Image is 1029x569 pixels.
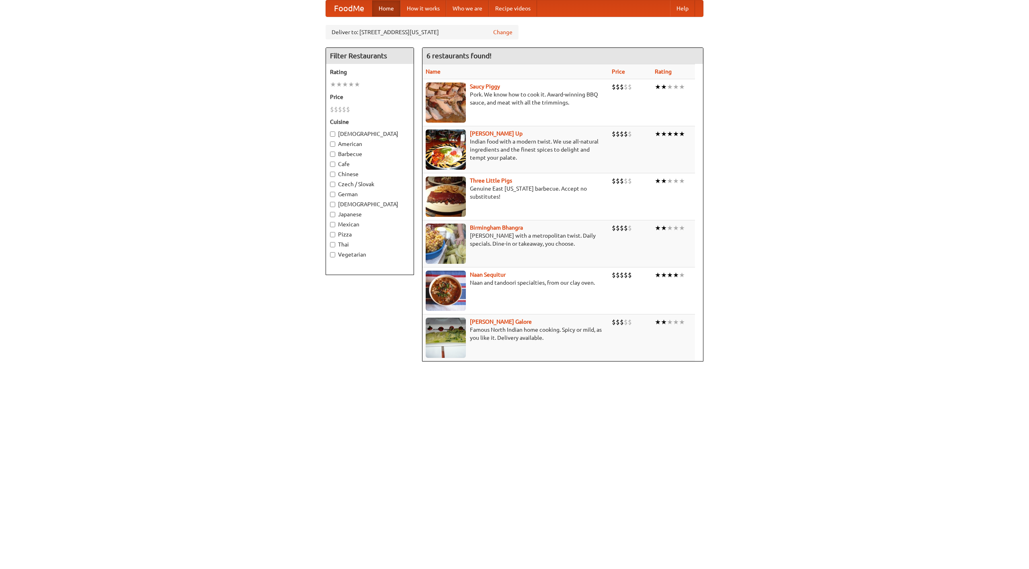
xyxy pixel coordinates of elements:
[620,177,624,185] li: $
[330,202,335,207] input: [DEMOGRAPHIC_DATA]
[330,130,410,138] label: [DEMOGRAPHIC_DATA]
[426,224,466,264] img: bhangra.jpg
[470,271,506,278] a: Naan Sequitur
[336,80,342,89] li: ★
[673,318,679,327] li: ★
[330,240,410,249] label: Thai
[330,142,335,147] input: American
[426,129,466,170] img: curryup.jpg
[612,129,616,138] li: $
[330,222,335,227] input: Mexican
[470,177,512,184] a: Three Little Pigs
[616,82,620,91] li: $
[330,160,410,168] label: Cafe
[655,224,661,232] li: ★
[616,271,620,279] li: $
[326,25,519,39] div: Deliver to: [STREET_ADDRESS][US_STATE]
[470,318,532,325] a: [PERSON_NAME] Galore
[326,0,372,16] a: FoodMe
[330,251,410,259] label: Vegetarian
[326,48,414,64] h4: Filter Restaurants
[330,93,410,101] h5: Price
[616,129,620,138] li: $
[670,0,695,16] a: Help
[338,105,342,114] li: $
[667,177,673,185] li: ★
[655,68,672,75] a: Rating
[426,68,441,75] a: Name
[661,271,667,279] li: ★
[667,129,673,138] li: ★
[330,180,410,188] label: Czech / Slovak
[679,224,685,232] li: ★
[679,129,685,138] li: ★
[661,318,667,327] li: ★
[628,82,632,91] li: $
[330,242,335,247] input: Thai
[470,83,500,90] a: Saucy Piggy
[624,177,628,185] li: $
[679,271,685,279] li: ★
[330,192,335,197] input: German
[493,28,512,36] a: Change
[330,152,335,157] input: Barbecue
[620,82,624,91] li: $
[342,105,346,114] li: $
[655,129,661,138] li: ★
[426,82,466,123] img: saucy.jpg
[426,185,605,201] p: Genuine East [US_STATE] barbecue. Accept no substitutes!
[620,129,624,138] li: $
[616,177,620,185] li: $
[673,82,679,91] li: ★
[661,177,667,185] li: ★
[624,318,628,327] li: $
[655,82,661,91] li: ★
[330,232,335,237] input: Pizza
[470,224,523,231] a: Birmingham Bhangra
[667,271,673,279] li: ★
[330,182,335,187] input: Czech / Slovak
[624,82,628,91] li: $
[400,0,446,16] a: How it works
[426,52,492,60] ng-pluralize: 6 restaurants found!
[620,318,624,327] li: $
[446,0,489,16] a: Who we are
[612,318,616,327] li: $
[655,177,661,185] li: ★
[330,172,335,177] input: Chinese
[624,271,628,279] li: $
[661,129,667,138] li: ★
[426,271,466,311] img: naansequitur.jpg
[330,162,335,167] input: Cafe
[354,80,360,89] li: ★
[620,224,624,232] li: $
[330,140,410,148] label: American
[330,150,410,158] label: Barbecue
[628,177,632,185] li: $
[346,105,350,114] li: $
[679,177,685,185] li: ★
[489,0,537,16] a: Recipe videos
[661,224,667,232] li: ★
[612,68,625,75] a: Price
[616,224,620,232] li: $
[612,224,616,232] li: $
[426,90,605,107] p: Pork. We know how to cook it. Award-winning BBQ sauce, and meat with all the trimmings.
[620,271,624,279] li: $
[330,210,410,218] label: Japanese
[330,170,410,178] label: Chinese
[470,130,523,137] a: [PERSON_NAME] Up
[624,129,628,138] li: $
[612,271,616,279] li: $
[330,190,410,198] label: German
[330,131,335,137] input: [DEMOGRAPHIC_DATA]
[679,318,685,327] li: ★
[330,212,335,217] input: Japanese
[628,271,632,279] li: $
